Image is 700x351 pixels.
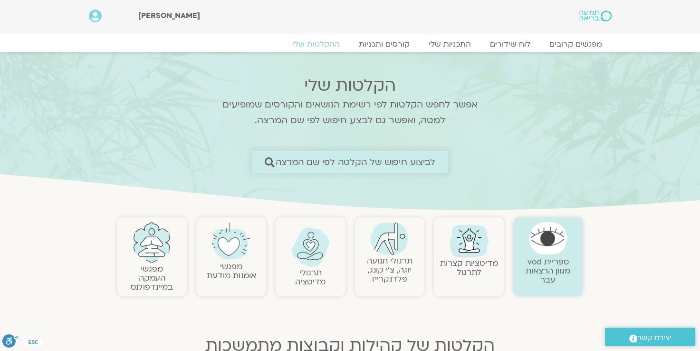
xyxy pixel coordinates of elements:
p: אפשר לחפש הקלטות לפי רשימת הנושאים והקורסים שמופיעים למטה, ואפשר גם לבצע חיפוש לפי שם המרצה. [210,97,490,128]
span: יצירת קשר [637,331,671,344]
a: ההקלטות שלי [283,39,349,49]
a: מפגשים קרובים [540,39,612,49]
a: תרגולימדיטציה [295,267,326,287]
a: מפגשיאומנות מודעת [207,261,256,281]
a: לביצוע חיפוש של הקלטה לפי שם המרצה [252,151,448,173]
h2: הקלטות שלי [210,76,490,95]
a: מפגשיהעמקה במיינדפולנס [131,263,173,292]
span: לביצוע חיפוש של הקלטה לפי שם המרצה [276,157,436,167]
nav: Menu [89,39,612,49]
span: [PERSON_NAME] [138,10,200,21]
a: יצירת קשר [605,328,695,346]
a: לוח שידורים [480,39,540,49]
a: קורסים ותכניות [349,39,419,49]
a: מדיטציות קצרות לתרגול [440,258,498,278]
a: ספריית vodמגוון הרצאות עבר [526,256,570,285]
a: התכניות שלי [419,39,480,49]
a: תרגולי תנועהיוגה, צ׳י קונג, פלדנקרייז [367,255,412,284]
